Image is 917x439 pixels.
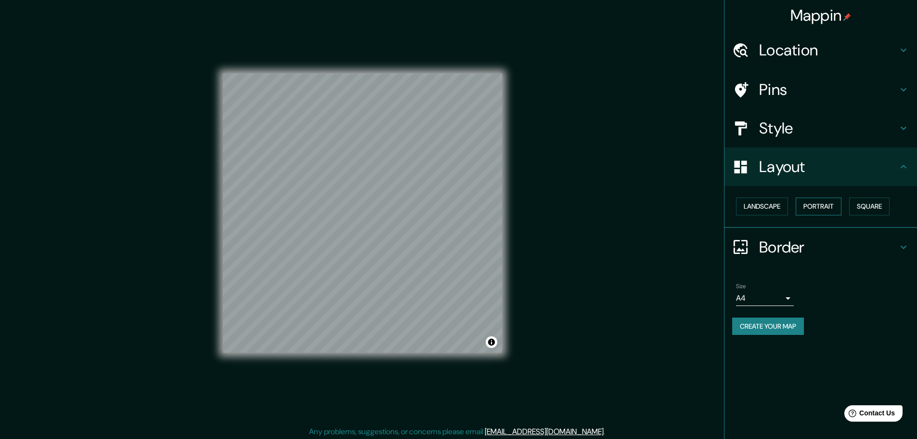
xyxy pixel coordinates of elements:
h4: Pins [759,80,898,99]
button: Toggle attribution [486,336,497,348]
button: Landscape [736,198,788,215]
button: Portrait [796,198,841,215]
div: Style [724,109,917,147]
div: Layout [724,147,917,186]
label: Size [736,282,746,290]
canvas: Map [223,73,502,353]
button: Square [849,198,890,215]
div: . [605,426,607,438]
h4: Border [759,238,898,257]
iframe: Help widget launcher [831,401,906,428]
p: Any problems, suggestions, or concerns please email . [309,426,605,438]
h4: Mappin [790,6,852,25]
img: pin-icon.png [843,13,851,21]
button: Create your map [732,318,804,335]
a: [EMAIL_ADDRESS][DOMAIN_NAME] [485,426,604,437]
div: Border [724,228,917,266]
h4: Style [759,119,898,138]
div: A4 [736,291,794,306]
h4: Layout [759,157,898,176]
div: Pins [724,70,917,109]
h4: Location [759,40,898,60]
div: Location [724,31,917,69]
div: . [607,426,608,438]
